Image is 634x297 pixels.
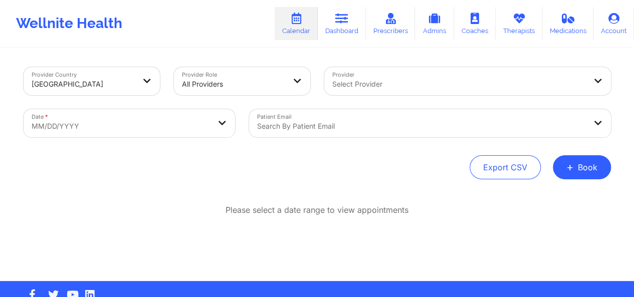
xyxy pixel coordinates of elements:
[542,7,594,40] a: Medications
[182,73,285,95] div: All Providers
[454,7,496,40] a: Coaches
[32,73,135,95] div: [GEOGRAPHIC_DATA]
[593,7,634,40] a: Account
[318,7,366,40] a: Dashboard
[496,7,542,40] a: Therapists
[566,164,574,170] span: +
[226,204,408,216] p: Please select a date range to view appointments
[366,7,415,40] a: Prescribers
[553,155,611,179] button: +Book
[275,7,318,40] a: Calendar
[415,7,454,40] a: Admins
[470,155,541,179] button: Export CSV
